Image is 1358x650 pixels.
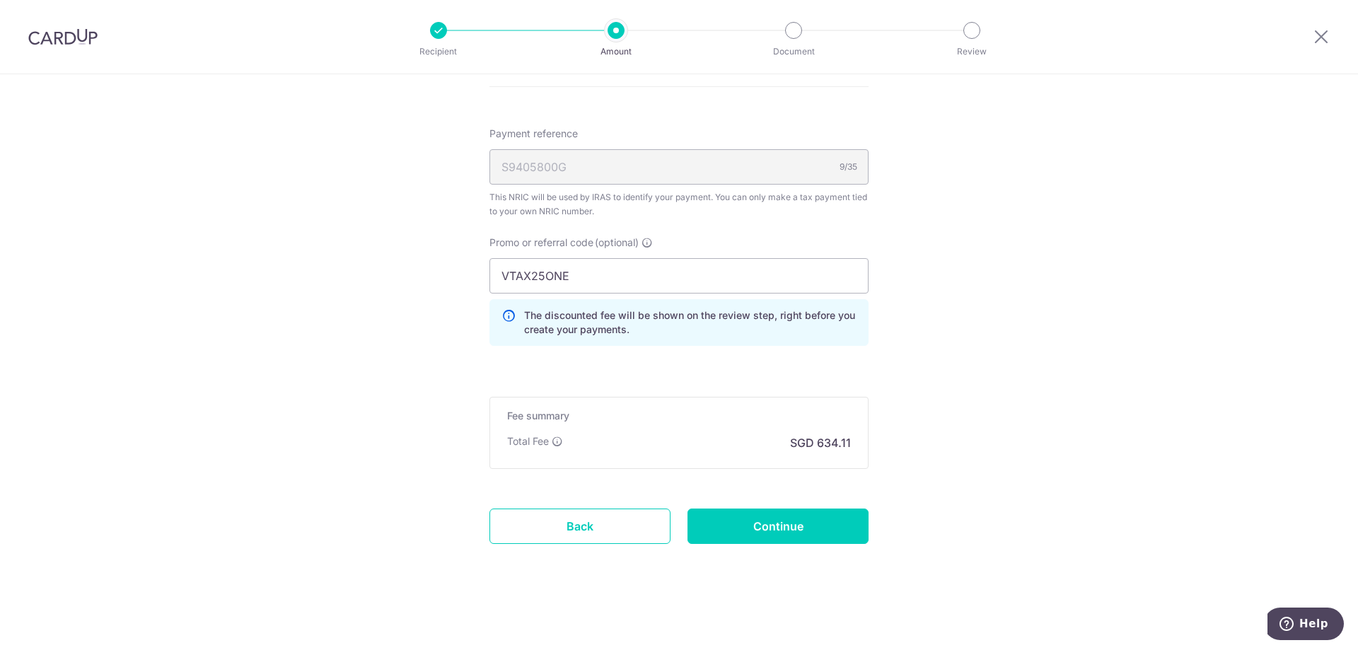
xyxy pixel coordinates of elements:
input: Continue [687,509,869,544]
h5: Fee summary [507,409,851,423]
iframe: Opens a widget where you can find more information [1267,608,1344,643]
p: Total Fee [507,434,549,448]
p: Recipient [386,45,491,59]
p: Review [919,45,1024,59]
p: Document [741,45,846,59]
span: (optional) [595,236,639,250]
p: SGD 634.11 [790,434,851,451]
img: CardUp [28,28,98,45]
a: Back [489,509,671,544]
div: This NRIC will be used by IRAS to identify your payment. You can only make a tax payment tied to ... [489,190,869,219]
span: Payment reference [489,127,578,141]
p: The discounted fee will be shown on the review step, right before you create your payments. [524,308,857,337]
div: 9/35 [840,160,857,174]
span: Promo or referral code [489,236,593,250]
p: Amount [564,45,668,59]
